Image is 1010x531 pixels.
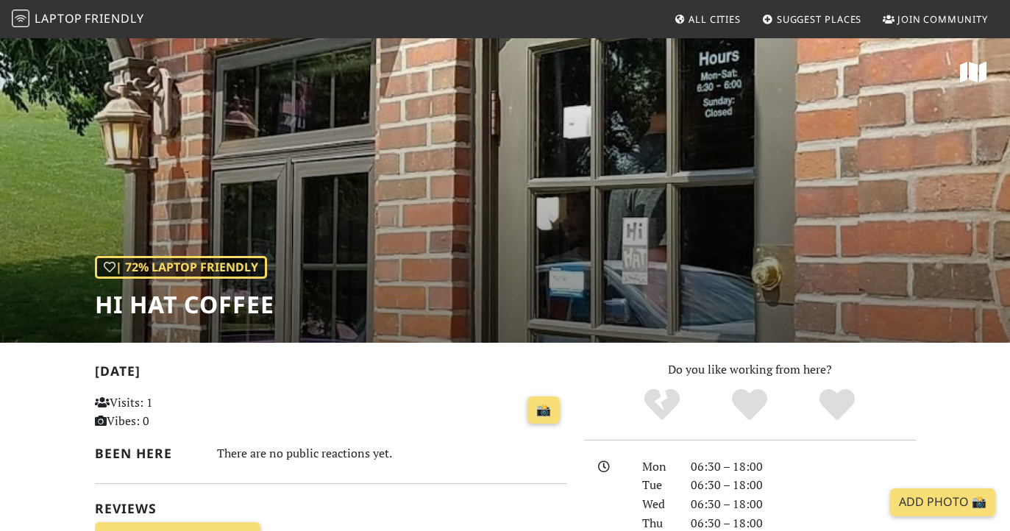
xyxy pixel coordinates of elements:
[12,7,144,32] a: LaptopFriendly LaptopFriendly
[217,443,566,464] div: There are no public reactions yet.
[682,495,925,514] div: 06:30 – 18:00
[85,10,143,26] span: Friendly
[35,10,82,26] span: Laptop
[682,476,925,495] div: 06:30 – 18:00
[668,6,747,32] a: All Cities
[95,393,241,431] p: Visits: 1 Vibes: 0
[95,256,267,279] div: | 72% Laptop Friendly
[584,360,916,379] p: Do you like working from here?
[633,476,682,495] div: Tue
[95,291,274,318] h1: Hi Hat Coffee
[897,13,988,26] span: Join Community
[777,13,862,26] span: Suggest Places
[95,363,566,385] h2: [DATE]
[633,457,682,477] div: Mon
[12,10,29,27] img: LaptopFriendly
[689,13,741,26] span: All Cities
[95,446,199,461] h2: Been here
[877,6,994,32] a: Join Community
[633,495,682,514] div: Wed
[890,488,995,516] a: Add Photo 📸
[527,396,560,424] a: 📸
[756,6,868,32] a: Suggest Places
[793,387,881,424] div: Definitely!
[619,387,706,424] div: No
[706,387,794,424] div: Yes
[682,457,925,477] div: 06:30 – 18:00
[95,501,566,516] h2: Reviews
